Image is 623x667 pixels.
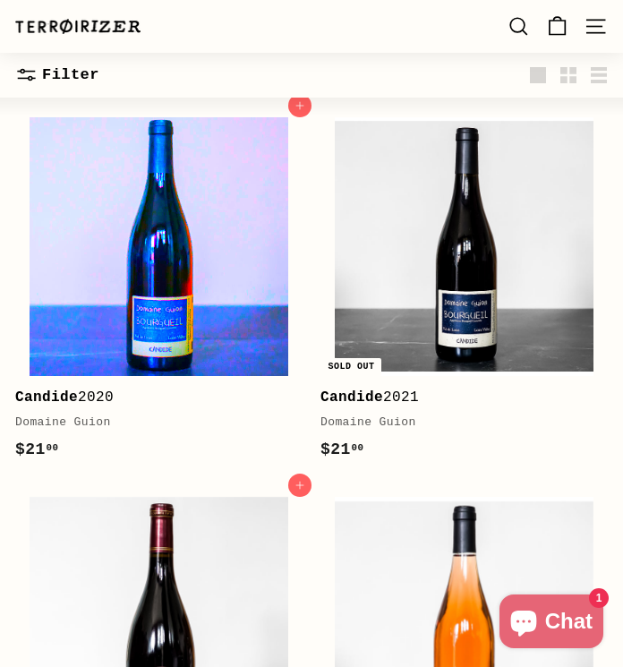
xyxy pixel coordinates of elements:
[15,440,58,458] span: $21
[320,387,597,410] div: 2021
[494,594,609,653] inbox-online-store-chat: Shopify online store chat
[15,414,292,432] div: Domaine Guion
[47,442,59,453] sup: 00
[320,414,597,432] div: Domaine Guion
[352,442,364,453] sup: 00
[322,358,381,376] div: Sold out
[320,389,383,406] b: Candide
[15,103,303,474] a: Candide2020Domaine Guion
[320,440,363,458] span: $21
[15,52,99,98] button: Filter
[320,103,608,474] a: Sold out Candide2021Domaine Guion
[15,389,78,406] b: Candide
[15,387,292,410] div: 2020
